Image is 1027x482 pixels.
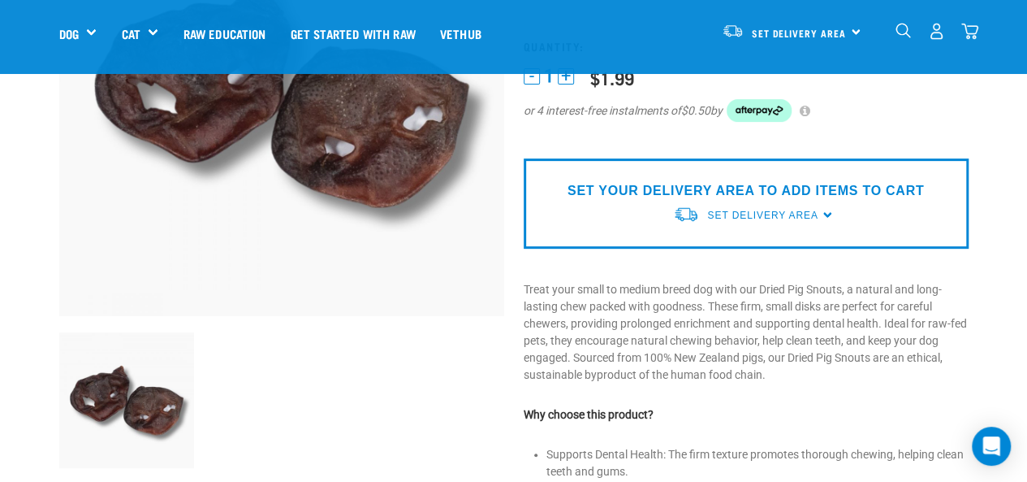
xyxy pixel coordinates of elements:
[673,206,699,223] img: van-moving.png
[972,427,1011,466] div: Open Intercom Messenger
[567,181,924,201] p: SET YOUR DELIVERY AREA TO ADD ITEMS TO CART
[928,23,945,40] img: user.png
[524,408,654,421] strong: Why choose this product?
[722,24,744,38] img: van-moving.png
[524,99,969,122] div: or 4 interest-free instalments of by
[590,67,634,88] div: $1.99
[121,24,140,43] a: Cat
[524,281,969,384] p: Treat your small to medium breed dog with our Dried Pig Snouts, a natural and long-lasting chew p...
[544,67,554,85] span: 1
[752,30,846,36] span: Set Delivery Area
[707,210,818,221] span: Set Delivery Area
[59,24,79,43] a: Dog
[681,102,710,119] span: $0.50
[428,1,494,66] a: Vethub
[961,23,978,40] img: home-icon@2x.png
[727,99,792,122] img: Afterpay
[546,446,969,480] li: Supports Dental Health: The firm texture promotes thorough chewing, helping clean teeth and gums.
[170,1,278,66] a: Raw Education
[524,68,540,85] button: -
[278,1,428,66] a: Get started with Raw
[59,332,195,468] img: IMG 9990
[558,68,574,85] button: +
[895,23,911,38] img: home-icon-1@2x.png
